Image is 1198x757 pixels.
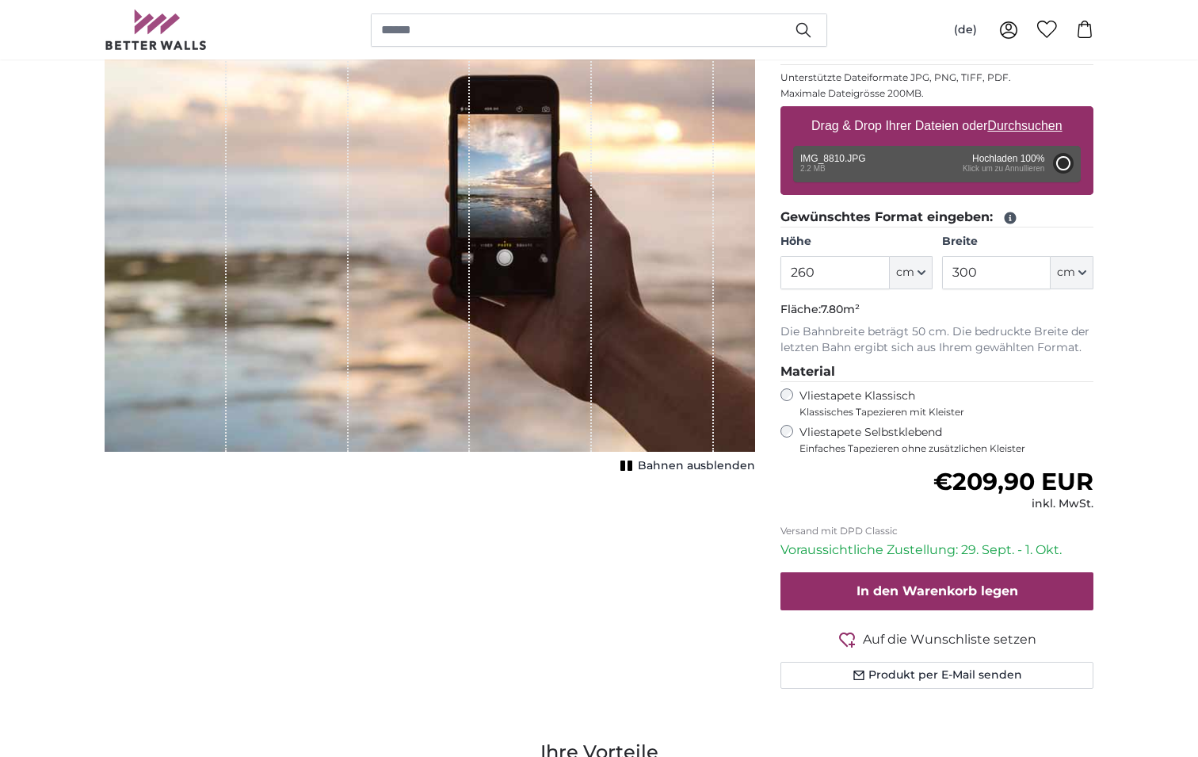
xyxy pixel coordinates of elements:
[942,234,1093,250] label: Breite
[1051,256,1093,289] button: cm
[780,362,1093,382] legend: Material
[805,110,1069,142] label: Drag & Drop Ihrer Dateien oder
[941,16,990,44] button: (de)
[780,662,1093,689] button: Produkt per E-Mail senden
[780,87,1093,100] p: Maximale Dateigrösse 200MB.
[780,234,932,250] label: Höhe
[799,406,1080,419] span: Klassisches Tapezieren mit Kleister
[857,583,1018,598] span: In den Warenkorb legen
[933,496,1093,512] div: inkl. MwSt.
[780,324,1093,356] p: Die Bahnbreite beträgt 50 cm. Die bedruckte Breite der letzten Bahn ergibt sich aus Ihrem gewählt...
[780,541,1093,560] p: Voraussichtliche Zustellung: 29. Sept. - 1. Okt.
[780,71,1093,84] p: Unterstützte Dateiformate JPG, PNG, TIFF, PDF.
[780,572,1093,610] button: In den Warenkorb legen
[799,388,1080,419] label: Vliestapete Klassisch
[896,265,914,281] span: cm
[780,525,1093,537] p: Versand mit DPD Classic
[105,10,208,50] img: Betterwalls
[1057,265,1075,281] span: cm
[821,302,860,316] span: 7.80m²
[863,630,1036,649] span: Auf die Wunschliste setzen
[780,302,1093,318] p: Fläche:
[780,208,1093,227] legend: Gewünschtes Format eingeben:
[799,442,1093,455] span: Einfaches Tapezieren ohne zusätzlichen Kleister
[638,458,755,474] span: Bahnen ausblenden
[988,119,1063,132] u: Durchsuchen
[616,455,755,477] button: Bahnen ausblenden
[780,629,1093,649] button: Auf die Wunschliste setzen
[933,467,1093,496] span: €209,90 EUR
[799,425,1093,455] label: Vliestapete Selbstklebend
[890,256,933,289] button: cm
